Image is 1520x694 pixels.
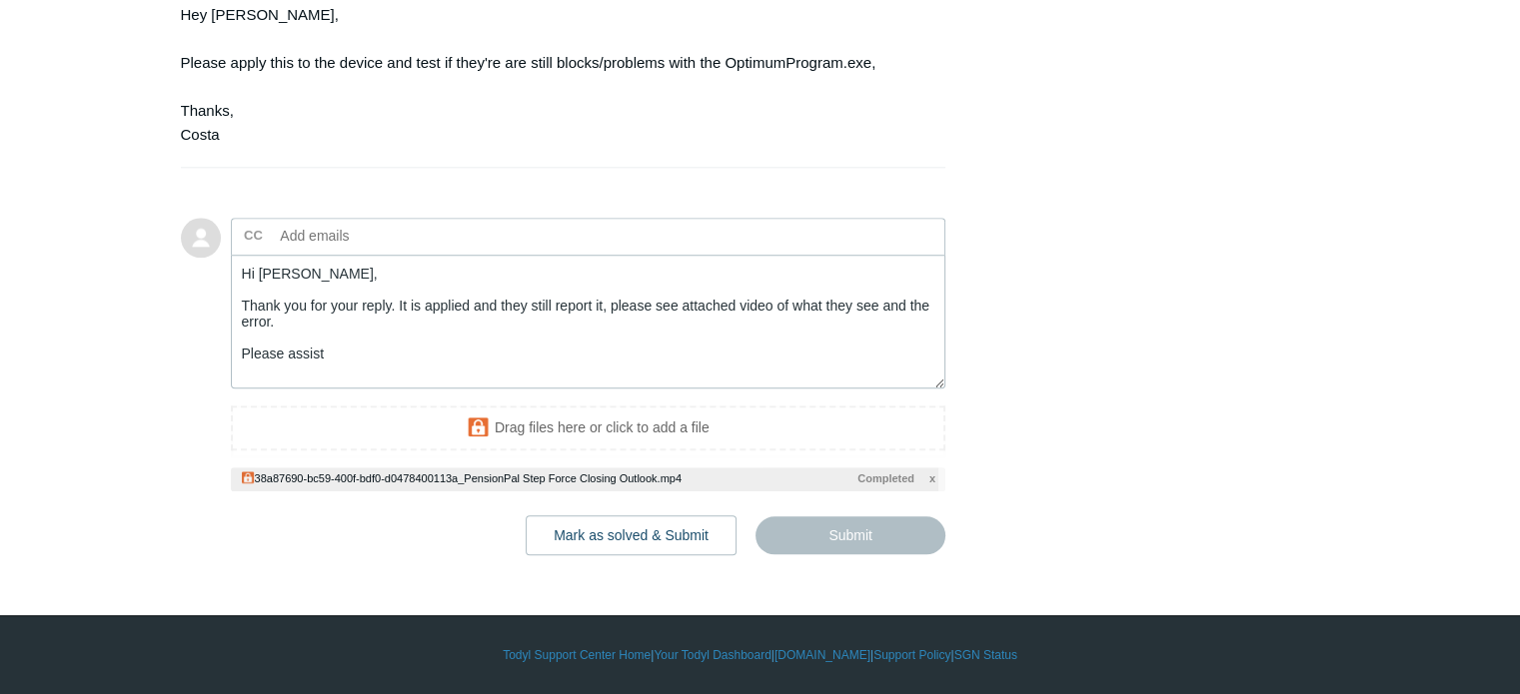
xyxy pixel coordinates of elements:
textarea: Add your reply [231,255,946,389]
a: [DOMAIN_NAME] [774,646,870,664]
a: SGN Status [954,646,1017,664]
a: Todyl Support Center Home [503,646,651,664]
input: Add emails [273,221,488,251]
a: Support Policy [873,646,950,664]
label: CC [244,221,263,251]
span: x [929,470,935,487]
div: Hey [PERSON_NAME], Please apply this to the device and test if they're are still blocks/problems ... [181,3,926,147]
div: | | | | [181,646,1340,664]
span: Completed [857,470,914,487]
a: Your Todyl Dashboard [654,646,770,664]
input: Submit [756,516,945,554]
button: Mark as solved & Submit [526,515,737,555]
